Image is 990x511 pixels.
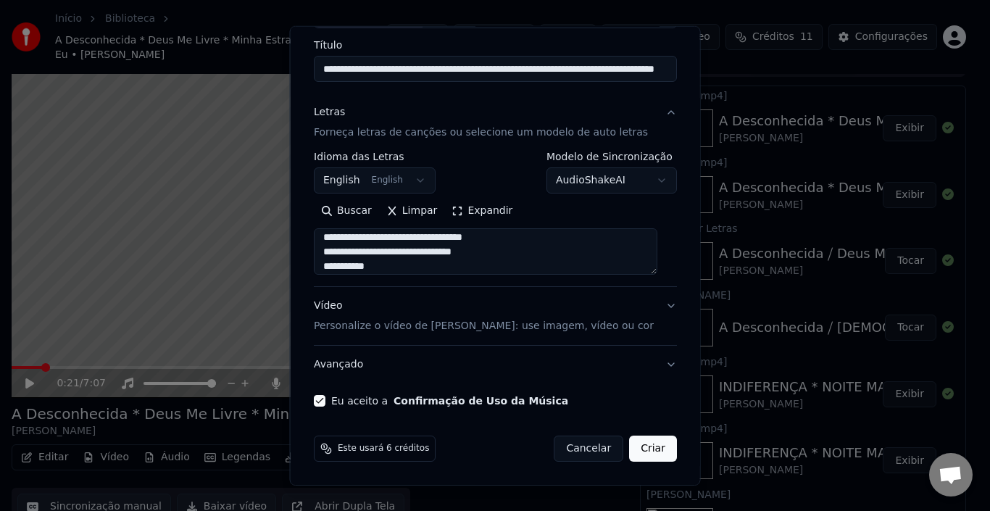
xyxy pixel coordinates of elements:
p: Personalize o vídeo de [PERSON_NAME]: use imagem, vídeo ou cor [314,319,654,333]
label: Modelo de Sincronização [546,151,676,162]
div: Letras [314,105,345,120]
button: VídeoPersonalize o vídeo de [PERSON_NAME]: use imagem, vídeo ou cor [314,287,677,345]
button: Buscar [314,199,379,223]
button: Avançado [314,346,677,383]
label: Título [314,40,677,50]
div: LetrasForneça letras de canções ou selecione um modelo de auto letras [314,151,677,286]
label: Eu aceito a [331,396,568,406]
button: Eu aceito a [394,396,568,406]
button: Expandir [444,199,520,223]
p: Forneça letras de canções ou selecione um modelo de auto letras [314,125,648,140]
label: Idioma das Letras [314,151,436,162]
div: Vídeo [314,299,654,333]
button: Limpar [378,199,444,223]
button: Cancelar [554,436,623,462]
span: Este usará 6 créditos [338,443,429,454]
button: Criar [629,436,677,462]
button: LetrasForneça letras de canções ou selecione um modelo de auto letras [314,94,677,151]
